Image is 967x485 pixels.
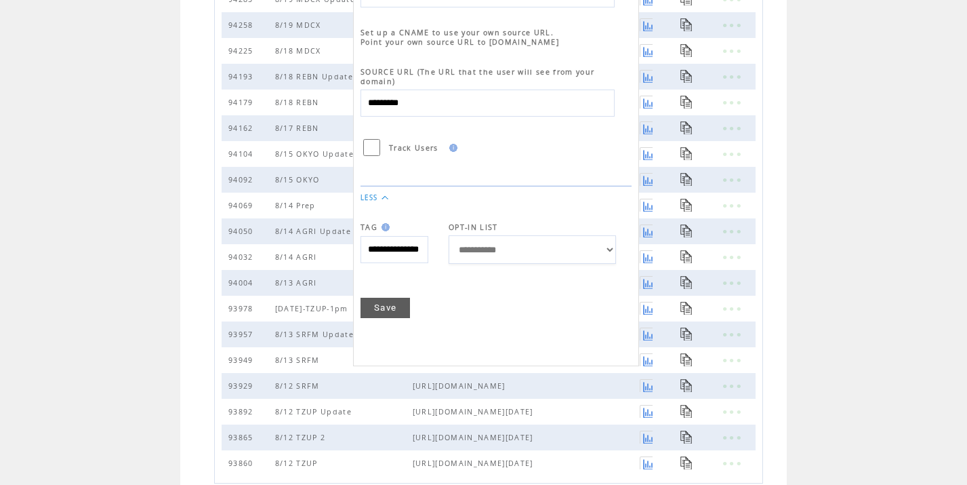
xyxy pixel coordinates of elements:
a: Click to copy URL for text blast to clipboard [680,431,693,444]
a: Click to copy URL for text blast to clipboard [680,276,693,289]
span: Track Users [389,143,438,153]
span: 94004 [228,278,257,288]
a: Click to copy URL for text blast to clipboard [680,457,693,469]
span: OPT-IN LIST [449,222,498,232]
span: 93865 [228,433,257,442]
a: Click to view a graph [640,457,653,469]
span: https://myemail.constantcontact.com/Low-Float--Nasdaq--TZUP--Moves-Green-Early-Tuesday--Earns-Not... [413,407,640,416]
span: https://myemail.constantcontact.com/-NYSE--SRFM--Is-Developing-The-Digital-AI-Backbone-For-Region... [413,381,640,391]
a: Click to view a graph [640,431,653,444]
span: [DATE]-TZUP-1pm [275,304,352,313]
span: 8/12 TZUP [275,459,321,468]
span: Set up a CNAME to use your own source URL. [361,28,554,37]
a: Click to view a graph [640,328,653,341]
span: https://myemail.constantcontact.com/-Nasdaq--TZUP--Takes-The-Spotlight-Tuesday--Low-Float---Bulli... [413,433,640,442]
span: 93929 [228,381,257,391]
span: 93860 [228,459,257,468]
a: Click to view a graph [640,302,653,315]
a: Click to view a graph [640,405,653,418]
span: 93892 [228,407,257,416]
span: Point your own source URL to [DOMAIN_NAME] [361,37,559,47]
img: help.gif [377,223,390,231]
span: 93957 [228,330,257,339]
span: 8/12 SRFM [275,381,323,391]
span: 8/13 SRFM [275,355,323,365]
a: Click to copy URL for text blast to clipboard [680,302,693,315]
a: Click to view a graph [640,276,653,289]
span: 8/13 AGRI [275,278,321,288]
span: https://myemail.constantcontact.com/Low-Float--Nasdaq--TZUP--Tops-Tuesday-s-Watchlist-As-Key-Tech... [413,459,640,468]
span: TAG [361,222,377,232]
span: 93978 [228,304,257,313]
a: LESS [361,193,377,202]
a: Click to view a graph [640,353,653,366]
a: Click to copy URL for text blast to clipboard [680,405,693,418]
span: 8/12 TZUP 2 [275,433,329,442]
a: Save [361,298,410,318]
a: Click to copy URL for text blast to clipboard [680,328,693,341]
a: Click to copy URL for text blast to clipboard [680,353,693,366]
a: Click to copy URL for text blast to clipboard [680,379,693,392]
a: Click to view a graph [640,379,653,392]
img: help.gif [445,144,457,152]
span: 93949 [228,355,257,365]
span: 8/13 SRFM Update [275,330,357,339]
span: SOURCE URL (The URL that the user will see from your domain) [361,67,594,86]
span: 8/12 TZUP Update [275,407,355,416]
